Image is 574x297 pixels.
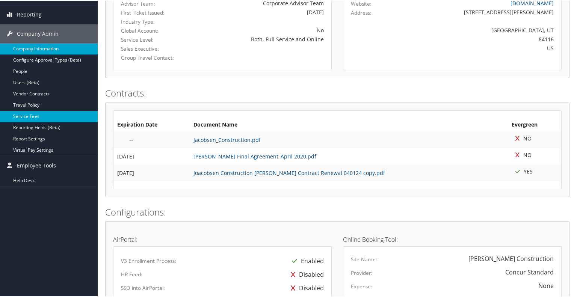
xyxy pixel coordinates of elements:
[121,283,165,291] label: SSO into AirPortal:
[121,44,181,52] label: Sales Executive:
[193,136,261,143] a: Jacobsen_Construction.pdf
[512,151,532,158] span: NO
[121,53,181,61] label: Group Travel Contact:
[193,169,385,176] a: Joacobsen Construction [PERSON_NAME] Contract Renewal 040124 copy.pdf
[192,26,324,33] div: No
[193,152,316,159] a: [PERSON_NAME] Final Agreement_April 2020.pdf
[538,280,554,289] div: None
[405,44,554,51] div: US
[351,282,372,289] label: Expense:
[113,236,332,242] h4: AirPortal:
[113,148,190,164] td: [DATE]
[121,35,181,43] label: Service Level:
[405,8,554,15] div: [STREET_ADDRESS][PERSON_NAME]
[192,35,324,42] div: Both, Full Service and Online
[351,268,373,276] label: Provider:
[192,8,324,15] div: [DATE]
[351,8,372,16] label: Address:
[287,267,324,280] div: Disabled
[351,255,377,262] label: Site Name:
[121,8,181,16] label: First Ticket Issued:
[17,5,42,23] span: Reporting
[288,253,324,267] div: Enabled
[505,267,554,276] div: Concur Standard
[121,270,142,277] label: HR Feed:
[508,118,561,131] th: Evergreen
[129,135,133,143] span: --
[287,280,324,294] div: Disabled
[405,26,554,33] div: [GEOGRAPHIC_DATA], UT
[121,256,176,264] label: V3 Enrollment Process:
[105,86,569,99] h2: Contracts:
[113,164,190,181] td: [DATE]
[468,253,554,262] div: [PERSON_NAME] Construction
[121,17,181,25] label: Industry Type:
[17,155,56,174] span: Employee Tools
[512,167,533,174] span: YES
[17,24,59,42] span: Company Admin
[113,118,190,131] th: Expiration Date
[121,26,181,34] label: Global Account:
[512,134,532,141] span: NO
[405,35,554,42] div: 84116
[105,205,569,218] h2: Configurations:
[190,118,508,131] th: Document Name
[343,236,562,242] h4: Online Booking Tool:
